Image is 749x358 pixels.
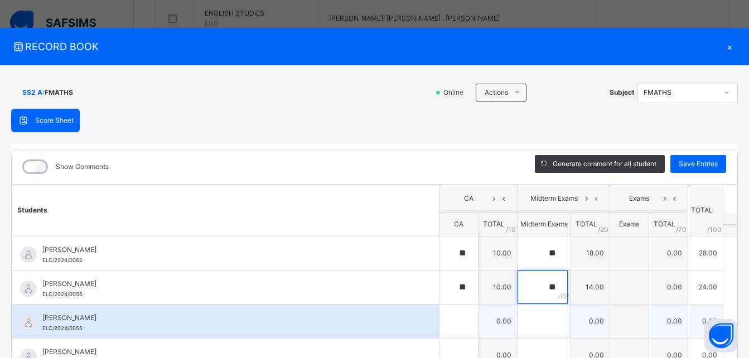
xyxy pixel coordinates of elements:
[688,270,723,304] td: 24.00
[618,193,660,204] span: Exams
[654,220,675,228] span: TOTAL
[11,39,721,54] span: RECORD BOOK
[704,319,738,352] button: Open asap
[42,279,414,289] span: [PERSON_NAME]
[20,315,37,331] img: default.svg
[506,225,516,235] span: / 10
[478,236,517,270] td: 10.00
[520,220,568,228] span: Midterm Exams
[42,347,414,357] span: [PERSON_NAME]
[478,270,517,304] td: 10.00
[42,245,414,255] span: [PERSON_NAME]
[688,304,723,338] td: 0.00
[56,162,109,172] label: Show Comments
[688,185,723,236] th: TOTAL
[483,220,505,228] span: TOTAL
[571,270,610,304] td: 14.00
[649,236,688,270] td: 0.00
[721,39,738,54] div: ×
[454,220,463,228] span: CA
[42,313,414,323] span: [PERSON_NAME]
[17,206,47,214] span: Students
[553,159,656,169] span: Generate comment for all student
[610,88,635,98] span: Subject
[688,236,723,270] td: 28.00
[644,88,717,98] div: FMATHS
[619,220,639,228] span: Exams
[35,115,74,125] span: Score Sheet
[679,159,718,169] span: Save Entries
[598,225,608,235] span: / 20
[526,193,582,204] span: Midterm Exams
[571,304,610,338] td: 0.00
[707,225,722,235] span: /100
[45,88,73,98] span: FMATHS
[676,225,687,235] span: / 70
[649,270,688,304] td: 0.00
[478,304,517,338] td: 0.00
[571,236,610,270] td: 18.00
[42,291,83,297] span: ELC/2024/0056
[448,193,490,204] span: CA
[22,88,45,98] span: SS2 A :
[20,280,37,297] img: default.svg
[42,325,83,331] span: ELC/2024/0055
[20,246,37,263] img: default.svg
[649,304,688,338] td: 0.00
[442,88,470,98] span: Online
[42,257,83,263] span: ELC/2024/0062
[576,220,597,228] span: TOTAL
[485,88,508,98] span: Actions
